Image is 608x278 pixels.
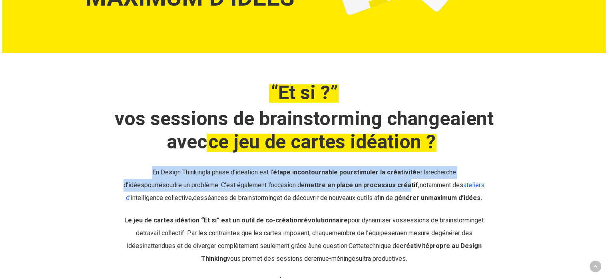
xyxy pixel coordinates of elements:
span: une question. [311,242,348,250]
strong: révolutionnaire [301,216,348,224]
strong: maximum d’idées. [428,194,482,202]
strong: vos sessions de brainstorming changeaient avec [114,107,493,153]
span: inattendues et de diverger complètement seulement grâce à [142,242,311,250]
span: En D [152,168,165,176]
span: . Par les contraintes que les cartes imposent, chaque [184,229,332,237]
span: séances de brainstorming [204,194,277,202]
span: résoudre un problème [157,181,218,189]
em: ce jeu de cartes idéation ? [207,130,437,153]
span: pour dynamiser vos [301,216,403,224]
span: Cette [348,242,363,250]
span: vous promet des sessions de [227,255,311,262]
span: membre de l’équipe [332,229,387,237]
em: “Et si ?” [269,81,339,104]
span: pour [144,181,157,189]
span: la phase d’idéation est l’ [205,168,353,176]
strong: Le jeu de cartes idéation “Et si” est un outil de co-création [124,216,301,224]
span: technique de [363,242,429,250]
strong: créativité [399,242,429,250]
span: intelligence collective, [131,194,193,202]
span: notamment [420,181,451,189]
span: en mesure de [400,229,438,237]
span: remue-méninges [311,255,359,262]
span: et la [416,168,428,176]
span: sera [387,229,400,237]
span: ultra productives. [359,255,407,262]
span: . C’est également l’occasion de [218,181,305,189]
strong: stimuler la créativité [353,168,416,176]
span: esign Thinking [165,168,205,176]
span: travail collectif [143,229,184,237]
strong: énérer un [398,194,428,202]
span: des [193,194,204,202]
span: sessions de brainstorming [403,216,478,224]
span: et de découvrir de nouveaux outils afin de g [277,194,428,202]
strong: étape incontournable pour [273,168,353,176]
strong: mettre en place un processus créatif, [305,181,420,189]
